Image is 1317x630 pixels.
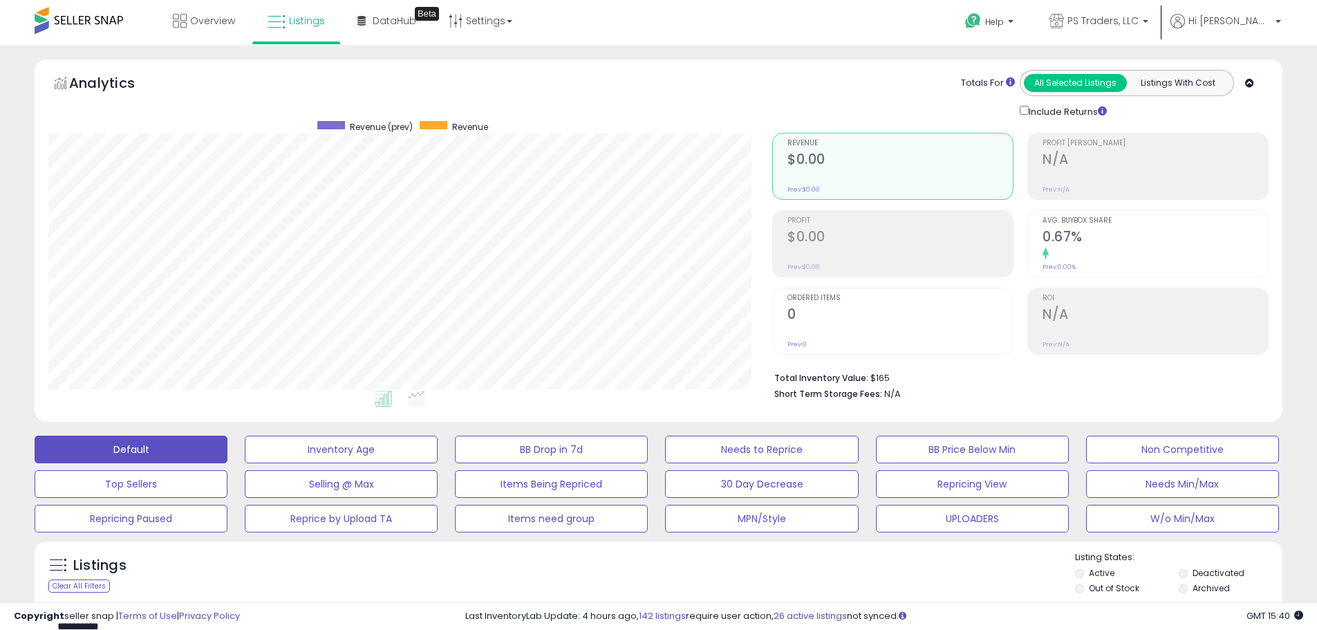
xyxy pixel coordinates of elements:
button: MPN/Style [665,505,858,532]
h2: $0.00 [787,229,1013,248]
div: Totals For [961,77,1015,90]
button: Top Sellers [35,470,227,498]
button: 30 Day Decrease [665,470,858,498]
a: Help [954,2,1027,45]
a: Hi [PERSON_NAME] [1170,14,1281,45]
button: BB Drop in 7d [455,436,648,463]
span: Revenue (prev) [350,121,413,133]
small: Prev: 0 [787,340,807,349]
label: Archived [1193,582,1230,594]
span: PS Traders, LLC [1067,14,1139,28]
strong: Copyright [14,609,64,622]
div: Include Returns [1009,103,1123,119]
span: N/A [884,387,901,400]
a: 142 listings [639,609,686,622]
button: Repricing View [876,470,1069,498]
h2: $0.00 [787,151,1013,170]
h5: Listings [73,556,127,575]
small: Prev: N/A [1043,185,1070,194]
span: Avg. Buybox Share [1043,217,1268,225]
h2: N/A [1043,151,1268,170]
span: Help [985,16,1004,28]
label: Out of Stock [1089,582,1139,594]
b: Total Inventory Value: [774,372,868,384]
button: Items Being Repriced [455,470,648,498]
small: Prev: 0.00% [1043,263,1076,271]
b: Short Term Storage Fees: [774,388,882,400]
span: Revenue [787,140,1013,147]
div: Clear All Filters [48,580,110,593]
button: Listings With Cost [1126,74,1229,92]
li: $165 [774,369,1258,385]
label: Deactivated [1193,567,1244,579]
span: Overview [190,14,235,28]
small: Prev: N/A [1043,340,1070,349]
span: Hi [PERSON_NAME] [1188,14,1271,28]
button: Needs to Reprice [665,436,858,463]
button: Items need group [455,505,648,532]
i: Get Help [964,12,982,30]
div: Tooltip anchor [415,7,439,21]
h2: 0 [787,306,1013,325]
button: Needs Min/Max [1086,470,1279,498]
h5: Analytics [69,73,162,96]
label: Active [1089,567,1114,579]
button: Inventory Age [245,436,438,463]
button: Default [35,436,227,463]
div: seller snap | | [14,610,240,623]
span: 2025-10-6 15:40 GMT [1246,609,1303,622]
span: DataHub [373,14,416,28]
a: Privacy Policy [179,609,240,622]
div: Last InventoryLab Update: 4 hours ago, require user action, not synced. [465,610,1303,623]
p: Listing States: [1075,551,1282,564]
span: ROI [1043,295,1268,302]
h2: 0.67% [1043,229,1268,248]
span: Listings [289,14,325,28]
button: Reprice by Upload TA [245,505,438,532]
button: Non Competitive [1086,436,1279,463]
button: All Selected Listings [1024,74,1127,92]
button: W/o Min/Max [1086,505,1279,532]
button: BB Price Below Min [876,436,1069,463]
small: Prev: $0.00 [787,185,820,194]
span: Profit [PERSON_NAME] [1043,140,1268,147]
small: Prev: $0.00 [787,263,820,271]
span: Profit [787,217,1013,225]
button: Selling @ Max [245,470,438,498]
span: Ordered Items [787,295,1013,302]
button: UPLOADERS [876,505,1069,532]
button: Repricing Paused [35,505,227,532]
h2: N/A [1043,306,1268,325]
a: Terms of Use [118,609,177,622]
span: Revenue [452,121,488,133]
a: 26 active listings [774,609,847,622]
